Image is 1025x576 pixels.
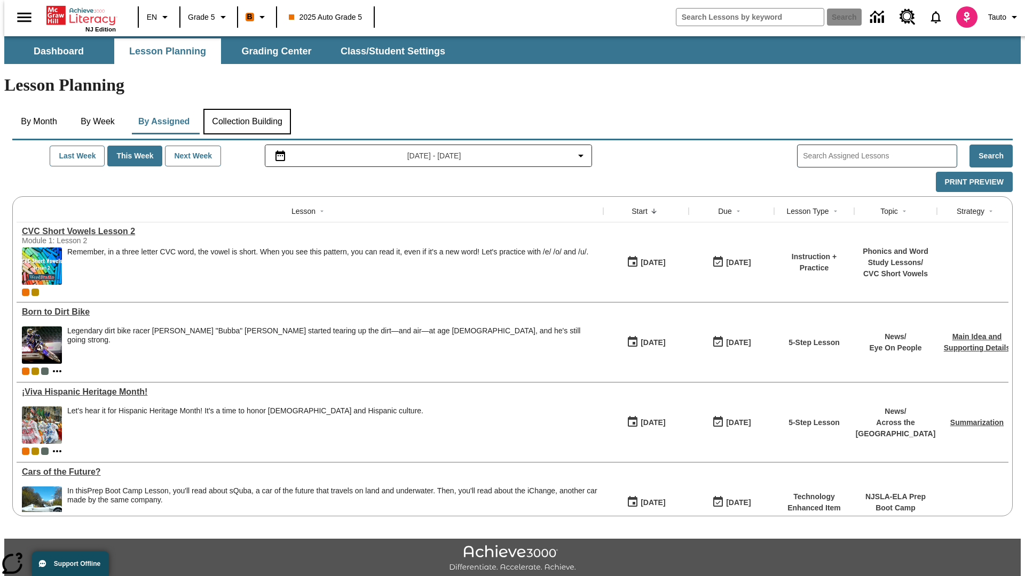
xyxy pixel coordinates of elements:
[22,367,29,375] div: Current Class
[789,337,840,348] p: 5-Step Lesson
[708,412,754,433] button: 09/21/25: Last day the lesson can be accessed
[860,268,932,279] p: CVC Short Vowels
[34,45,84,58] span: Dashboard
[31,447,39,455] div: New 2025 class
[869,342,921,354] p: Eye On People
[632,206,648,217] div: Start
[922,3,950,31] a: Notifications
[67,326,598,345] div: Legendary dirt bike racer [PERSON_NAME] "Bubba" [PERSON_NAME] started tearing up the dirt—and air...
[779,491,849,514] p: Technology Enhanced Item
[623,412,669,433] button: 09/18/25: First time the lesson was available
[22,326,62,364] img: Motocross racer James Stewart flies through the air on his dirt bike.
[950,418,1004,427] a: Summarization
[22,467,598,477] div: Cars of the Future?
[241,45,311,58] span: Grading Center
[184,7,234,27] button: Grade: Grade 5, Select a grade
[31,367,39,375] span: New 2025 class
[22,227,598,236] div: CVC Short Vowels Lesson 2
[856,417,936,439] p: Across the [GEOGRAPHIC_DATA]
[984,205,997,218] button: Sort
[67,486,597,504] testabrev: Prep Boot Camp Lesson, you'll read about sQuba, a car of the future that travels on land and unde...
[708,252,754,273] button: 09/19/25: Last day the lesson can be accessed
[726,256,751,269] div: [DATE]
[67,406,423,444] div: Let's hear it for Hispanic Heritage Month! It's a time to honor Hispanic Americans and Hispanic c...
[708,332,754,353] button: 09/18/25: Last day the lesson can be accessed
[12,109,66,134] button: By Month
[969,145,1013,167] button: Search
[864,3,893,32] a: Data Center
[114,38,221,64] button: Lesson Planning
[316,205,328,218] button: Sort
[67,326,598,364] span: Legendary dirt bike racer James "Bubba" Stewart started tearing up the dirt—and air—at age 4, and...
[67,486,598,524] span: In this Prep Boot Camp Lesson, you'll read about sQuba, a car of the future that travels on land ...
[22,289,29,296] div: Current Class
[860,246,932,268] p: Phonics and Word Study Lessons /
[641,256,665,269] div: [DATE]
[898,205,911,218] button: Sort
[41,447,49,455] div: OL 2025 Auto Grade 6
[270,149,588,162] button: Select the date range menu item
[31,289,39,296] div: New 2025 class
[67,406,423,415] div: Let's hear it for Hispanic Heritage Month! It's a time to honor [DEMOGRAPHIC_DATA] and Hispanic c...
[67,247,588,257] p: Remember, in a three letter CVC word, the vowel is short. When you see this pattern, you can read...
[85,26,116,33] span: NJ Edition
[223,38,330,64] button: Grading Center
[289,12,362,23] span: 2025 Auto Grade 5
[50,146,105,166] button: Last Week
[67,486,598,505] div: In this
[203,109,291,134] button: Collection Building
[4,75,1021,95] h1: Lesson Planning
[893,3,922,31] a: Resource Center, Will open in new tab
[130,109,198,134] button: By Assigned
[46,4,116,33] div: Home
[22,227,598,236] a: CVC Short Vowels Lesson 2, Lessons
[726,496,751,509] div: [DATE]
[944,332,1010,352] a: Main Idea and Supporting Details
[41,367,49,375] div: OL 2025 Auto Grade 6
[718,206,732,217] div: Due
[869,331,921,342] p: News /
[22,447,29,455] span: Current Class
[574,149,587,162] svg: Collapse Date Range Filter
[165,146,221,166] button: Next Week
[956,6,977,28] img: avatar image
[641,416,665,429] div: [DATE]
[291,206,316,217] div: Lesson
[676,9,824,26] input: search field
[32,551,109,576] button: Support Offline
[648,205,660,218] button: Sort
[407,150,461,162] span: [DATE] - [DATE]
[188,12,215,23] span: Grade 5
[341,45,445,58] span: Class/Student Settings
[22,406,62,444] img: A photograph of Hispanic women participating in a parade celebrating Hispanic culture. The women ...
[22,307,598,317] a: Born to Dirt Bike, Lessons
[71,109,124,134] button: By Week
[67,247,588,285] span: Remember, in a three letter CVC word, the vowel is short. When you see this pattern, you can read...
[22,387,598,397] div: ¡Viva Hispanic Heritage Month!
[988,12,1006,23] span: Tauto
[860,491,932,514] p: NJSLA-ELA Prep Boot Camp
[54,560,100,567] span: Support Offline
[5,38,112,64] button: Dashboard
[732,205,745,218] button: Sort
[4,36,1021,64] div: SubNavbar
[786,206,829,217] div: Lesson Type
[9,2,40,33] button: Open side menu
[22,247,62,285] img: CVC Short Vowels Lesson 2.
[708,492,754,513] button: 08/01/26: Last day the lesson can be accessed
[449,545,576,572] img: Achieve3000 Differentiate Accelerate Achieve
[142,7,176,27] button: Language: EN, Select a language
[829,205,842,218] button: Sort
[726,416,751,429] div: [DATE]
[726,336,751,349] div: [DATE]
[950,3,984,31] button: Select a new avatar
[789,417,840,428] p: 5-Step Lesson
[22,467,598,477] a: Cars of the Future? , Lessons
